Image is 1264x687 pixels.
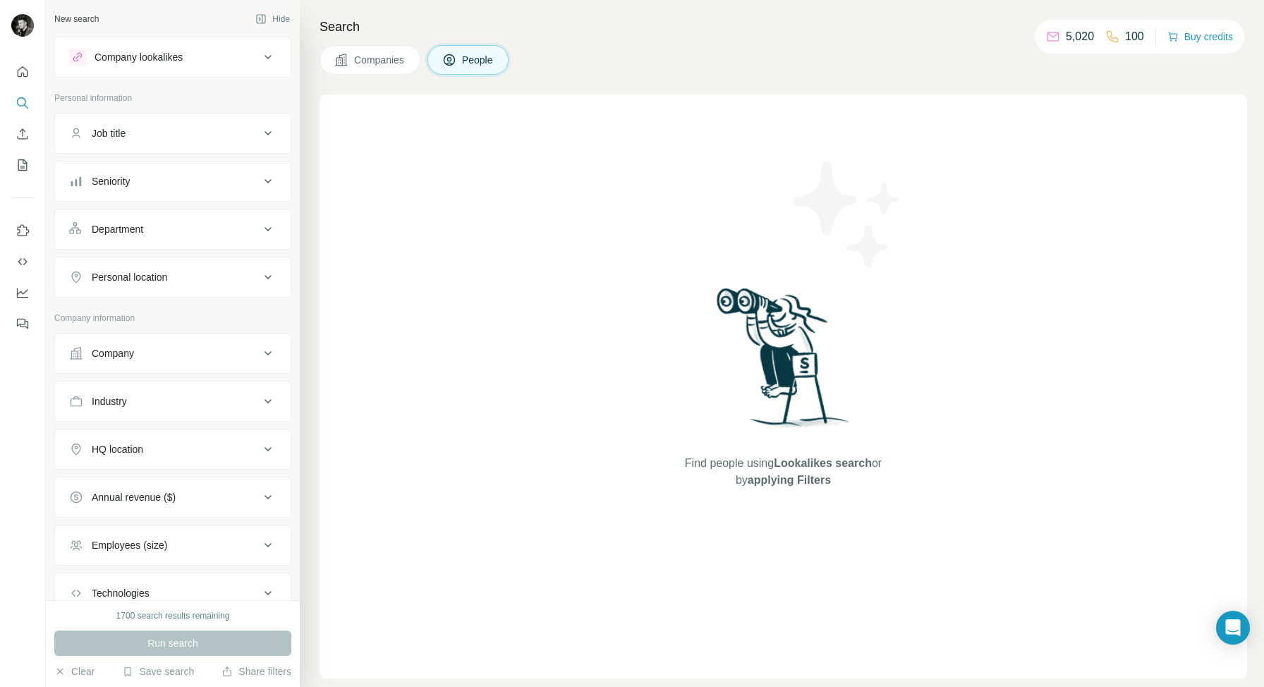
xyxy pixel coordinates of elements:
[55,164,291,198] button: Seniority
[55,576,291,610] button: Technologies
[55,480,291,514] button: Annual revenue ($)
[92,270,167,284] div: Personal location
[54,13,99,25] div: New search
[320,17,1247,37] h4: Search
[748,474,831,486] span: applying Filters
[55,116,291,150] button: Job title
[55,384,291,418] button: Industry
[55,260,291,294] button: Personal location
[92,346,134,360] div: Company
[710,284,857,442] img: Surfe Illustration - Woman searching with binoculars
[774,457,872,469] span: Lookalikes search
[1167,27,1233,47] button: Buy credits
[122,664,194,679] button: Save search
[92,586,150,600] div: Technologies
[55,212,291,246] button: Department
[11,280,34,305] button: Dashboard
[784,151,911,278] img: Surfe Illustration - Stars
[54,312,291,324] p: Company information
[54,92,291,104] p: Personal information
[354,53,406,67] span: Companies
[116,609,230,622] div: 1700 search results remaining
[92,442,143,456] div: HQ location
[11,218,34,243] button: Use Surfe on LinkedIn
[92,174,130,188] div: Seniority
[55,336,291,370] button: Company
[1125,28,1144,45] p: 100
[11,311,34,336] button: Feedback
[11,249,34,274] button: Use Surfe API
[11,14,34,37] img: Avatar
[54,664,95,679] button: Clear
[92,222,143,236] div: Department
[1216,611,1250,645] div: Open Intercom Messenger
[462,53,494,67] span: People
[55,528,291,562] button: Employees (size)
[55,40,291,74] button: Company lookalikes
[92,394,127,408] div: Industry
[11,59,34,85] button: Quick start
[92,538,167,552] div: Employees (size)
[245,8,300,30] button: Hide
[11,90,34,116] button: Search
[92,126,126,140] div: Job title
[670,455,896,489] span: Find people using or by
[95,50,183,64] div: Company lookalikes
[92,490,176,504] div: Annual revenue ($)
[221,664,291,679] button: Share filters
[11,121,34,147] button: Enrich CSV
[1066,28,1094,45] p: 5,020
[11,152,34,178] button: My lists
[55,432,291,466] button: HQ location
